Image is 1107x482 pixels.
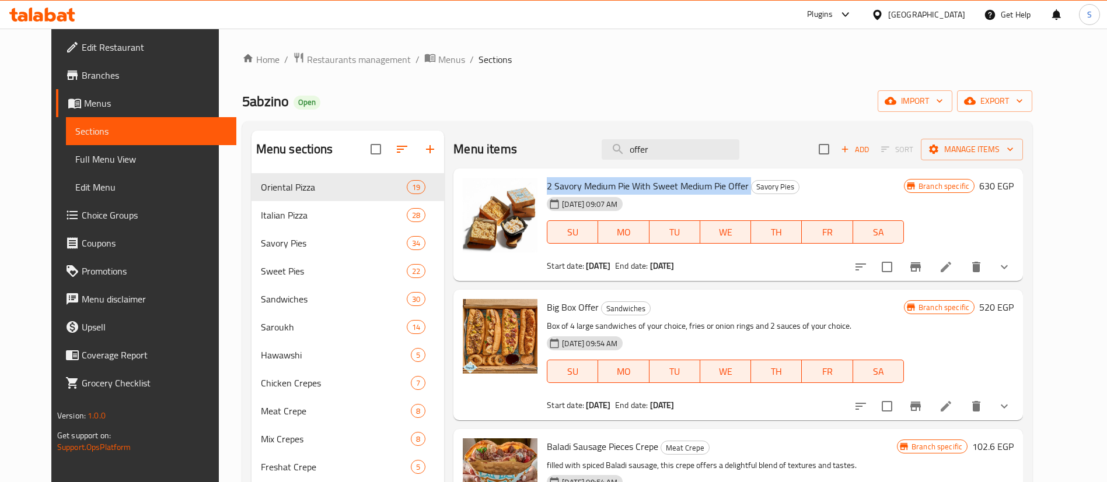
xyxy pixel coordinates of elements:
[887,94,943,108] span: import
[547,438,658,455] span: Baladi Sausage Pieces Crepe
[979,299,1014,315] h6: 520 EGP
[802,360,853,383] button: FR
[256,140,333,158] h2: Menu sections
[261,376,411,390] span: Chicken Crepes
[82,68,227,82] span: Branches
[603,363,644,380] span: MO
[261,348,411,362] span: Hawawshi
[261,320,407,334] span: Saroukh
[847,392,875,420] button: sort-choices
[847,253,875,281] button: sort-choices
[56,369,236,397] a: Grocery Checklist
[649,220,700,244] button: TU
[902,253,930,281] button: Branch-specific-item
[914,302,974,313] span: Branch specific
[66,117,236,145] a: Sections
[57,439,131,455] a: Support.OpsPlatform
[930,142,1014,157] span: Manage items
[252,201,445,229] div: Italian Pizza28
[66,173,236,201] a: Edit Menu
[907,441,967,452] span: Branch specific
[56,285,236,313] a: Menu disclaimer
[411,432,425,446] div: items
[261,404,411,418] span: Meat Crepe
[252,173,445,201] div: Oriental Pizza19
[557,338,622,349] span: [DATE] 09:54 AM
[307,52,411,66] span: Restaurants management
[875,394,899,418] span: Select to update
[700,220,751,244] button: WE
[853,360,904,383] button: SA
[839,143,871,156] span: Add
[293,52,411,67] a: Restaurants management
[407,236,425,250] div: items
[424,52,465,67] a: Menus
[411,350,425,361] span: 5
[756,363,797,380] span: TH
[66,145,236,173] a: Full Menu View
[82,264,227,278] span: Promotions
[802,220,853,244] button: FR
[56,229,236,257] a: Coupons
[82,208,227,222] span: Choice Groups
[84,96,227,110] span: Menus
[407,182,425,193] span: 19
[654,363,696,380] span: TU
[294,97,320,107] span: Open
[470,52,474,66] li: /
[997,260,1011,274] svg: Show Choices
[261,208,407,222] span: Italian Pizza
[407,180,425,194] div: items
[411,460,425,474] div: items
[407,210,425,221] span: 28
[438,52,465,66] span: Menus
[261,432,411,446] span: Mix Crepes
[962,253,990,281] button: delete
[756,224,797,241] span: TH
[252,397,445,425] div: Meat Crepe8
[705,224,746,241] span: WE
[858,224,899,241] span: SA
[914,181,974,192] span: Branch specific
[388,135,416,163] span: Sort sections
[411,376,425,390] div: items
[547,177,749,195] span: 2 Savory Medium Pie With Sweet Medium Pie Offer
[57,408,86,423] span: Version:
[463,178,537,252] img: 2 Savory Medium Pie With Sweet Medium Pie Offer
[261,460,411,474] span: Freshat Crepe
[990,253,1018,281] button: show more
[411,406,425,417] span: 8
[661,441,709,455] span: Meat Crepe
[261,236,407,250] span: Savory Pies
[858,363,899,380] span: SA
[407,294,425,305] span: 30
[552,224,593,241] span: SU
[602,139,739,160] input: search
[453,140,517,158] h2: Menu items
[252,425,445,453] div: Mix Crepes8
[411,404,425,418] div: items
[602,302,650,315] span: Sandwiches
[650,258,675,273] b: [DATE]
[972,438,1014,455] h6: 102.6 EGP
[261,180,407,194] span: Oriental Pizza
[547,220,598,244] button: SU
[415,52,420,66] li: /
[75,124,227,138] span: Sections
[979,178,1014,194] h6: 630 EGP
[751,220,802,244] button: TH
[56,201,236,229] a: Choice Groups
[252,313,445,341] div: Saroukh14
[661,441,710,455] div: Meat Crepe
[242,52,280,66] a: Home
[752,180,799,193] span: Savory Pies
